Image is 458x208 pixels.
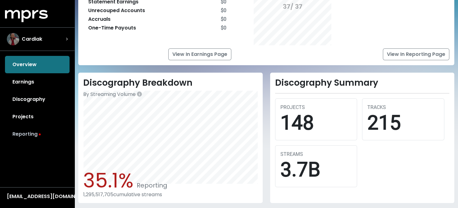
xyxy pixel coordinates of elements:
span: Cardiak [22,35,42,43]
div: One-Time Payouts [88,24,136,32]
img: The selected account / producer [7,33,19,45]
a: View In Reporting Page [383,48,449,60]
span: Reporting [134,181,167,190]
h2: Discography Summary [275,78,450,88]
a: Discography [5,91,70,108]
div: 148 [280,111,352,135]
div: $0 [221,16,226,23]
a: Earnings [5,73,70,91]
div: STREAMS [280,151,352,158]
div: TRACKS [367,104,439,111]
div: [EMAIL_ADDRESS][DOMAIN_NAME] [7,193,68,200]
a: Projects [5,108,70,125]
div: 215 [367,111,439,135]
div: $0 [221,24,226,32]
span: 35.1% [83,167,134,194]
div: 1,295,517,705 cumulative streams [83,192,258,197]
span: By Streaming Volume [83,91,136,98]
div: Unrecouped Accounts [88,7,145,14]
a: View In Earnings Page [168,48,231,60]
div: PROJECTS [280,104,352,111]
div: Accruals [88,16,111,23]
button: [EMAIL_ADDRESS][DOMAIN_NAME] [5,192,70,201]
div: $0 [221,7,226,14]
a: Reporting [5,125,70,143]
div: 3.7B [280,158,352,182]
a: mprs logo [5,12,48,19]
h2: Discography Breakdown [83,78,258,88]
